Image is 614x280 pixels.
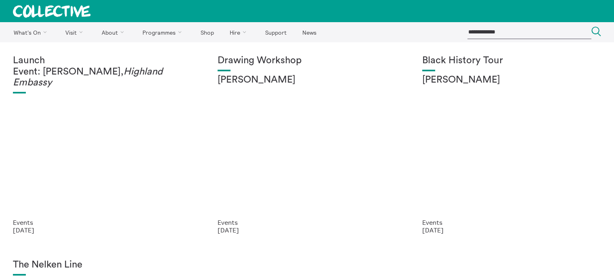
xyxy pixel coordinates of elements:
h1: Drawing Workshop [218,55,396,66]
h2: [PERSON_NAME] [422,75,601,86]
a: What's On [6,22,57,42]
h1: Black History Tour [422,55,601,66]
a: Shop [193,22,221,42]
h1: Launch Event: [PERSON_NAME], [13,55,192,89]
a: Programmes [136,22,192,42]
a: Hire [223,22,257,42]
h1: The Nelken Line [13,259,192,271]
p: [DATE] [422,226,601,234]
a: Annie Lord Drawing Workshop [PERSON_NAME] Events [DATE] [205,42,409,247]
a: About [94,22,134,42]
p: [DATE] [218,226,396,234]
p: [DATE] [13,226,192,234]
a: Visit [59,22,93,42]
p: Events [422,219,601,226]
a: Support [258,22,293,42]
a: News [295,22,323,42]
p: Events [218,219,396,226]
h2: [PERSON_NAME] [218,75,396,86]
p: Events [13,219,192,226]
a: Collective Panorama June 2025 small file 7 Black History Tour [PERSON_NAME] Events [DATE] [409,42,614,247]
